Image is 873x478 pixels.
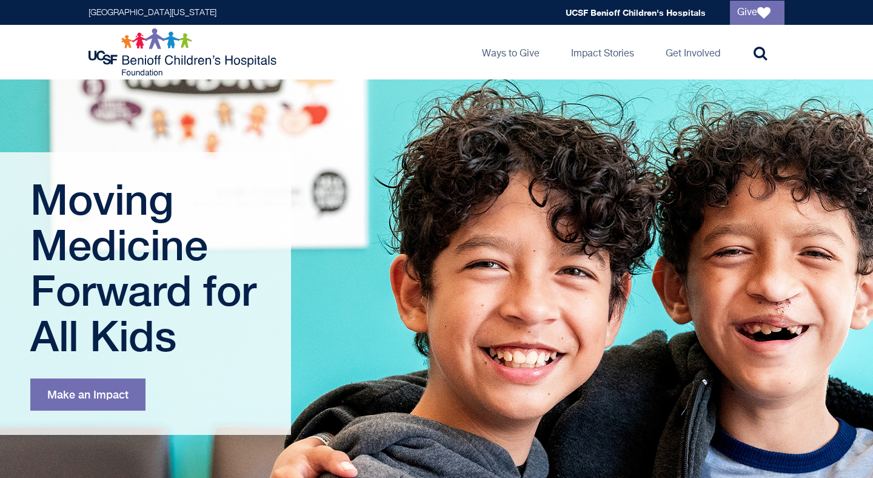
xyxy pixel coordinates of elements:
[472,25,549,79] a: Ways to Give
[561,25,644,79] a: Impact Stories
[730,1,784,25] a: Give
[30,177,264,358] h1: Moving Medicine Forward for All Kids
[89,28,279,76] img: Logo for UCSF Benioff Children's Hospitals Foundation
[656,25,730,79] a: Get Involved
[566,7,706,18] a: UCSF Benioff Children's Hospitals
[30,379,145,411] a: Make an Impact
[89,8,216,17] a: [GEOGRAPHIC_DATA][US_STATE]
